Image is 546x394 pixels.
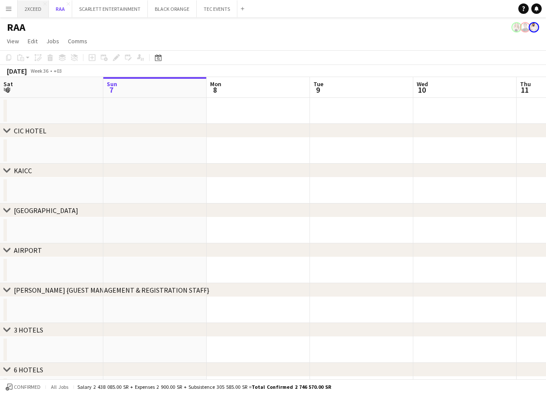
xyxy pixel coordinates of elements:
span: Sun [107,80,117,88]
a: View [3,36,22,47]
button: RAA [49,0,72,17]
span: All jobs [49,384,70,390]
span: Wed [417,80,428,88]
span: View [7,37,19,45]
span: Sat [3,80,13,88]
span: Total Confirmed 2 746 570.00 SR [252,384,331,390]
app-user-avatar: Obada Ghali [529,22,539,32]
span: Thu [520,80,531,88]
span: 8 [209,85,221,95]
div: 6 HOTELS [14,365,43,374]
app-user-avatar: Racquel Ybardolaza [511,22,522,32]
div: KAICC [14,166,32,175]
div: CIC HOTEL [14,126,46,135]
span: 7 [105,85,117,95]
span: Week 36 [29,68,50,74]
h1: RAA [7,21,26,34]
span: 10 [415,85,428,95]
span: 11 [519,85,531,95]
div: AIRPORT [14,246,42,255]
button: TEC EVENTS [197,0,237,17]
div: +03 [54,68,62,74]
span: Jobs [46,37,59,45]
span: 9 [312,85,323,95]
a: Jobs [43,36,63,47]
span: Mon [210,80,221,88]
div: [DATE] [7,67,27,75]
button: BLACK ORANGE [148,0,197,17]
span: 6 [2,85,13,95]
a: Edit [24,36,41,47]
a: Comms [64,36,91,47]
span: Tue [313,80,323,88]
span: Confirmed [14,384,41,390]
div: [PERSON_NAME] {GUEST MANAGEMENT & REGISTRATION STAFF} [14,286,209,294]
div: Salary 2 438 085.00 SR + Expenses 2 900.00 SR + Subsistence 305 585.00 SR = [77,384,331,390]
button: Confirmed [4,382,42,392]
button: SCARLETT ENTERTAINMENT [72,0,148,17]
app-user-avatar: Jesus Relampagos [520,22,530,32]
span: Comms [68,37,87,45]
div: [GEOGRAPHIC_DATA] [14,206,78,215]
div: 3 HOTELS [14,326,43,334]
button: 2XCEED [18,0,49,17]
span: Edit [28,37,38,45]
